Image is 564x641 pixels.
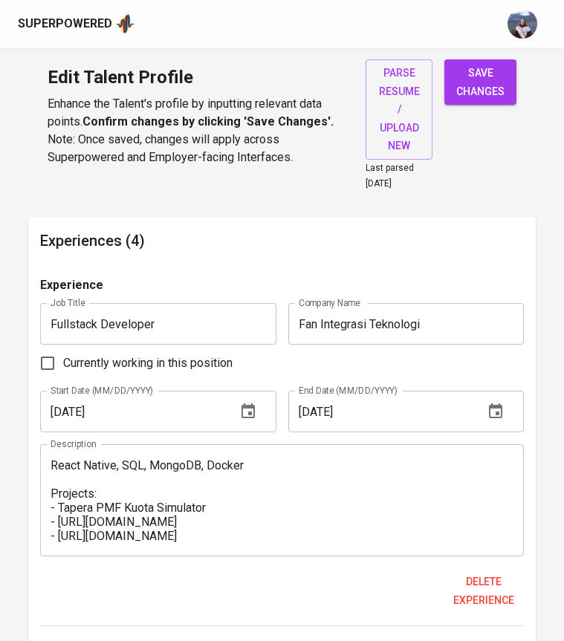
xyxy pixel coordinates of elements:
[48,59,348,95] h1: Edit Talent Profile
[444,568,525,614] button: Delete experience
[366,59,432,160] button: parse resume / upload new
[63,354,233,372] span: Currently working in this position
[366,163,414,189] span: Last parsed [DATE]
[82,114,334,128] b: Confirm changes by clicking 'Save Changes'.
[450,573,519,609] span: Delete experience
[40,276,103,294] p: Experience
[40,229,524,253] h6: Experiences (4)
[456,64,505,100] span: save changes
[18,13,135,35] a: Superpoweredapp logo
[115,13,135,35] img: app logo
[444,59,516,105] button: save changes
[48,95,348,166] p: Enhance the Talent's profile by inputting relevant data points. Note: Once saved, changes will ap...
[377,64,421,155] span: parse resume / upload new
[18,16,112,33] div: Superpowered
[508,9,537,39] img: christine.raharja@glints.com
